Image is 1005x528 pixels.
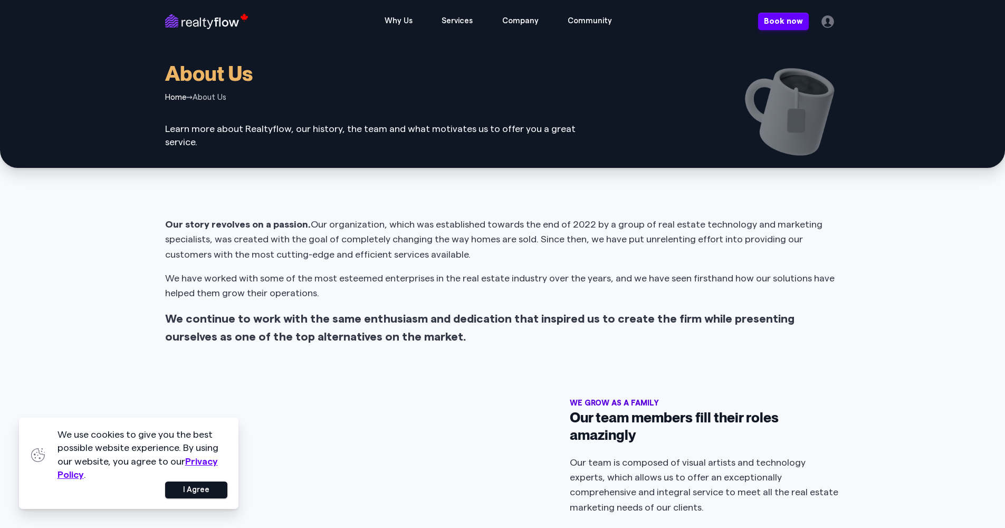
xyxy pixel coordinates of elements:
[165,61,606,86] h1: About Us
[493,13,547,30] span: Company
[165,482,227,498] button: I Agree
[165,122,606,149] p: Learn more about Realtyflow, our history, the team and what motivates us to offer you a great ser...
[165,217,840,262] p: Our organization, which was established towards the end of 2022 by a group of real estate technol...
[758,13,809,30] a: Book now
[58,457,218,479] a: Privacy Policy
[433,13,482,30] span: Services
[165,92,606,103] nav: breadcrumbs
[186,93,193,101] span: ⇝
[165,313,795,343] strong: We continue to work with the same enthusiasm and dedication that inspired us to create the firm w...
[58,428,228,482] p: We use cookies to give you the best possible website experience. By using our website, you agree ...
[739,61,840,163] img: About Us
[570,455,840,515] p: Our team is composed of visual artists and technology experts, which allows us to offer an except...
[570,410,840,444] h3: Our team members fill their roles amazingly
[376,13,421,30] span: Why Us
[559,13,621,30] span: Community
[165,13,239,29] a: Full agency services for realtors and real estate in Calgary Canada.
[764,17,803,26] span: Book now
[165,93,186,101] a: Home
[165,271,840,301] p: We have worked with some of the most esteemed enterprises in the real estate industry over the ye...
[570,399,659,407] small: We grow as a family
[165,220,311,229] strong: Our story revolves on a passion.
[193,93,226,101] span: About Us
